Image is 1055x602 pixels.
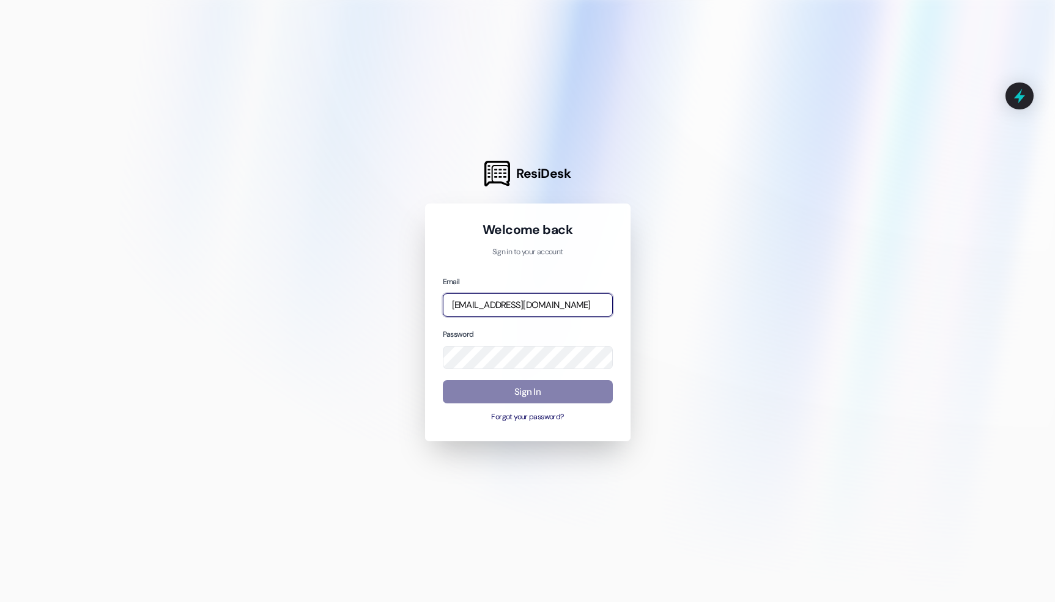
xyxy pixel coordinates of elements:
span: ResiDesk [516,165,571,182]
label: Email [443,277,460,287]
h1: Welcome back [443,221,613,238]
button: Forgot your password? [443,412,613,423]
button: Sign In [443,380,613,404]
img: ResiDesk Logo [484,161,510,186]
input: name@example.com [443,293,613,317]
p: Sign in to your account [443,247,613,258]
label: Password [443,329,474,339]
